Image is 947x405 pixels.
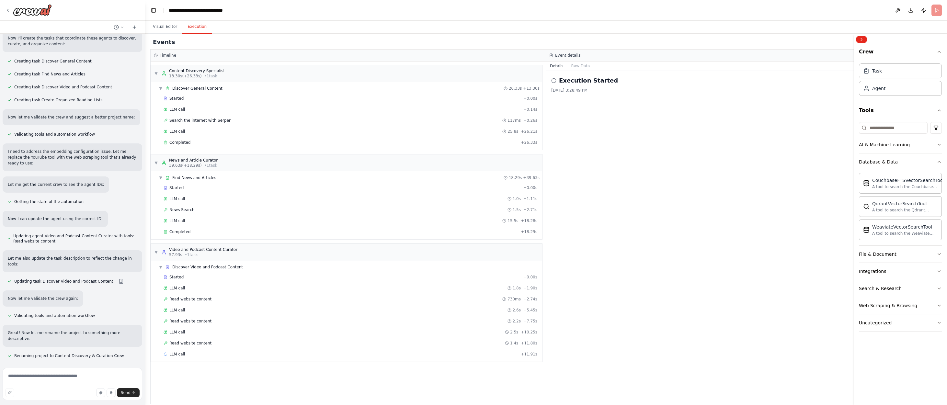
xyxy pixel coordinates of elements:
[523,275,537,280] span: + 0.00s
[169,319,211,324] span: Read website content
[169,330,185,335] span: LLM call
[117,388,140,397] button: Send
[523,319,537,324] span: + 7.75s
[13,4,52,16] img: Logo
[204,73,217,79] span: • 1 task
[859,136,942,153] button: AI & Machine Learning
[872,208,938,213] div: A tool to search the Qdrant database for relevant information on internal documents.
[169,207,194,212] span: News Search
[14,313,95,318] span: Validating tools and automation workflow
[859,285,902,292] div: Search & Research
[508,297,521,302] span: 730ms
[154,250,158,255] span: ▼
[169,252,182,257] span: 57.93s
[872,224,938,230] div: WeaviateVectorSearchTool
[169,7,245,14] nav: breadcrumb
[169,68,225,73] div: Content Discovery Specialist
[872,231,938,236] div: A tool to search the Weaviate database for relevant information on internal documents.
[169,118,231,123] span: Search the internet with Serper
[8,35,137,47] p: Now I'll create the tasks that coordinate these agents to discover, curate, and organize content:
[513,308,521,313] span: 2.6s
[521,229,537,234] span: + 18.29s
[851,34,856,405] button: Toggle Sidebar
[859,302,917,309] div: Web Scraping & Browsing
[185,252,198,257] span: • 1 task
[872,200,938,207] div: QdrantVectorSearchTool
[204,163,217,168] span: • 1 task
[111,23,127,31] button: Switch to previous chat
[107,388,116,397] button: Click to speak your automation idea
[513,207,521,212] span: 1.5s
[859,45,942,61] button: Crew
[8,114,135,120] p: Now let me validate the crew and suggest a better project name:
[546,62,567,71] button: Details
[169,185,184,190] span: Started
[523,297,537,302] span: + 2.74s
[14,132,95,137] span: Validating tools and automation workflow
[872,68,882,74] div: Task
[523,185,537,190] span: + 0.00s
[169,158,218,163] div: News and Article Curator
[521,129,537,134] span: + 26.21s
[169,229,190,234] span: Completed
[172,175,216,180] span: Find News and Articles
[863,203,870,210] img: Qdrantvectorsearchtool
[159,175,163,180] span: ▼
[859,141,910,148] div: AI & Machine Learning
[859,297,942,314] button: Web Scraping & Browsing
[154,160,158,165] span: ▼
[169,286,185,291] span: LLM call
[182,20,212,34] button: Execution
[172,264,243,270] span: Discover Video and Podcast Content
[513,286,521,291] span: 1.8s
[8,296,78,301] p: Now let me validate the crew again:
[169,308,185,313] span: LLM call
[509,175,522,180] span: 18.29s
[169,196,185,201] span: LLM call
[169,107,185,112] span: LLM call
[14,84,112,90] span: Creating task Discover Video and Podcast Content
[169,96,184,101] span: Started
[14,279,113,284] span: Updating task Discover Video and Podcast Content
[523,118,537,123] span: + 0.26s
[523,308,537,313] span: + 5.45s
[8,182,104,187] p: Let me get the current crew to see the agent IDs:
[169,297,211,302] span: Read website content
[859,153,942,170] button: Database & Data
[121,390,131,395] span: Send
[859,263,942,280] button: Integrations
[567,62,594,71] button: Raw Data
[859,159,898,165] div: Database & Data
[148,20,182,34] button: Visual Editor
[508,218,518,223] span: 15.5s
[14,59,92,64] span: Creating task Discover General Content
[521,140,537,145] span: + 26.33s
[14,199,84,204] span: Getting the state of the automation
[521,218,537,223] span: + 18.28s
[523,86,540,91] span: + 13.30s
[523,286,537,291] span: + 1.90s
[859,119,942,337] div: Tools
[96,388,105,397] button: Upload files
[859,320,892,326] div: Uncategorized
[169,341,211,346] span: Read website content
[508,129,518,134] span: 25.8s
[169,129,185,134] span: LLM call
[153,38,175,47] h2: Events
[149,6,158,15] button: Hide left sidebar
[14,353,124,358] span: Renaming project to Content Discovery & Curation Crew
[863,180,870,186] img: Couchbaseftsvectorsearchtool
[521,341,537,346] span: + 11.80s
[159,86,163,91] span: ▼
[169,247,237,252] div: Video and Podcast Content Curator
[523,207,537,212] span: + 2.71s
[14,97,103,103] span: Creating task Create Organized Reading Lists
[169,352,185,357] span: LLM call
[872,85,885,92] div: Agent
[551,88,937,93] div: [DATE] 3:28:49 PM
[159,264,163,270] span: ▼
[559,76,618,85] h2: Execution Started
[513,196,521,201] span: 1.0s
[169,73,202,79] span: 13.30s (+26.33s)
[856,36,867,43] button: Collapse right sidebar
